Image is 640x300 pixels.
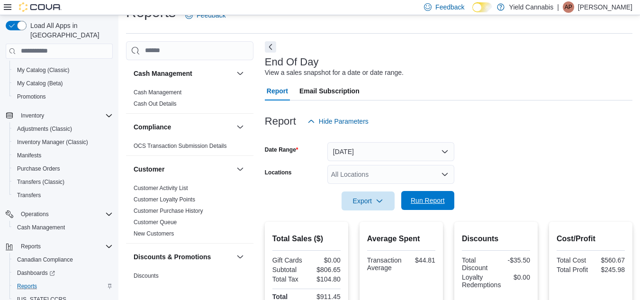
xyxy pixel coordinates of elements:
span: Dark Mode [472,12,473,13]
span: Load All Apps in [GEOGRAPHIC_DATA] [27,21,113,40]
a: Reports [13,281,41,292]
span: Operations [21,210,49,218]
a: Cash Management [13,222,69,233]
span: Dashboards [13,267,113,279]
div: Total Profit [557,266,589,273]
a: New Customers [134,230,174,237]
a: Transfers (Classic) [13,176,68,188]
button: Canadian Compliance [9,253,117,266]
span: Dashboards [17,269,55,277]
button: My Catalog (Classic) [9,64,117,77]
img: Cova [19,2,62,12]
button: Cash Management [134,69,233,78]
span: AP [565,1,572,13]
input: Dark Mode [472,2,492,12]
div: Total Cost [557,256,589,264]
a: Customer Purchase History [134,208,203,214]
h2: Total Sales ($) [272,233,341,245]
span: Manifests [17,152,41,159]
button: Next [265,41,276,53]
div: Gift Cards [272,256,305,264]
button: Operations [2,208,117,221]
span: Reports [17,241,113,252]
a: Promotions [13,91,50,102]
span: Manifests [13,150,113,161]
a: Inventory Manager (Classic) [13,136,92,148]
span: Transfers [13,190,113,201]
button: Customer [134,164,233,174]
label: Date Range [265,146,298,154]
div: Cash Management [126,87,253,113]
span: Feedback [197,10,225,20]
button: Run Report [401,191,454,210]
a: Cash Management [134,89,181,96]
a: Dashboards [13,267,59,279]
div: Transaction Average [367,256,402,272]
button: Reports [2,240,117,253]
a: Discounts [134,273,159,279]
a: My Catalog (Beta) [13,78,67,89]
button: Compliance [134,122,233,132]
button: Operations [17,209,53,220]
button: Transfers (Classic) [9,175,117,189]
a: My Catalog (Classic) [13,64,73,76]
span: Customer Loyalty Points [134,196,195,203]
div: Compliance [126,140,253,155]
a: Dashboards [9,266,117,280]
button: Discounts & Promotions [234,251,246,263]
h3: Discounts & Promotions [134,252,211,262]
a: Cash Out Details [134,100,177,107]
span: Run Report [411,196,445,205]
span: Adjustments (Classic) [17,125,72,133]
a: Promotion Details [134,284,179,291]
a: Customer Queue [134,219,177,226]
span: Canadian Compliance [13,254,113,265]
span: Email Subscription [299,82,360,100]
div: Loyalty Redemptions [462,273,501,289]
a: Transfers [13,190,45,201]
p: [PERSON_NAME] [578,1,632,13]
a: Customer Activity List [134,185,188,191]
span: Cash Management [17,224,65,231]
span: Promotions [17,93,46,100]
span: My Catalog (Classic) [17,66,70,74]
button: Inventory [17,110,48,121]
div: $245.98 [593,266,625,273]
span: Report [267,82,288,100]
div: Total Discount [462,256,494,272]
button: My Catalog (Beta) [9,77,117,90]
span: Transfers (Classic) [17,178,64,186]
span: Discounts [134,272,159,280]
a: Feedback [181,6,229,25]
h2: Average Spent [367,233,435,245]
h3: Report [265,116,296,127]
span: Purchase Orders [17,165,60,173]
h3: Customer [134,164,164,174]
span: My Catalog (Beta) [13,78,113,89]
button: Export [342,191,395,210]
span: Inventory Manager (Classic) [13,136,113,148]
a: OCS Transaction Submission Details [134,143,227,149]
p: Yield Cannabis [509,1,554,13]
span: Transfers (Classic) [13,176,113,188]
div: $104.80 [308,275,341,283]
button: Promotions [9,90,117,103]
h2: Cost/Profit [557,233,625,245]
div: $560.67 [593,256,625,264]
span: Purchase Orders [13,163,113,174]
span: Hide Parameters [319,117,369,126]
div: $44.81 [405,256,435,264]
p: | [557,1,559,13]
div: Customer [126,182,253,243]
a: Manifests [13,150,45,161]
span: Export [347,191,389,210]
div: -$35.50 [498,256,530,264]
div: $806.65 [308,266,341,273]
span: Inventory [17,110,113,121]
button: Adjustments (Classic) [9,122,117,136]
span: Reports [17,282,37,290]
button: Open list of options [441,171,449,178]
span: Canadian Compliance [17,256,73,264]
